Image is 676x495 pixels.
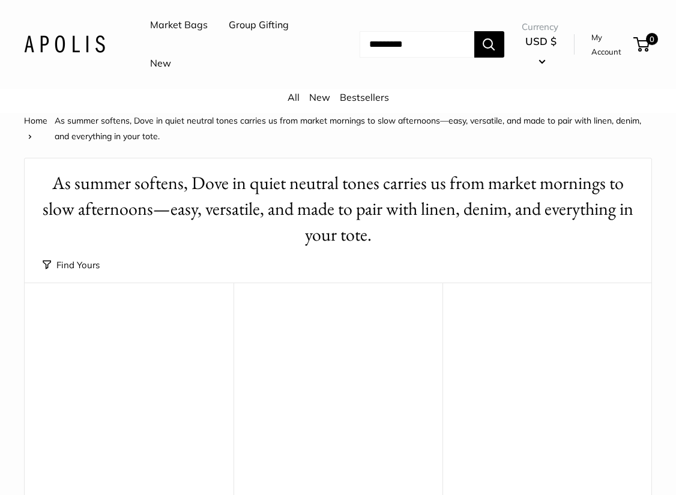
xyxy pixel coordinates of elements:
a: 0 [635,37,650,52]
a: New [150,55,171,73]
input: Search... [360,31,474,58]
a: New [309,91,330,103]
h1: As summer softens, Dove in quiet neutral tones carries us from market mornings to slow afternoons... [43,170,633,248]
a: Bestsellers [340,91,389,103]
a: Market Bags [150,16,208,34]
a: Home [24,115,47,126]
nav: Breadcrumb [24,113,652,144]
a: All [288,91,300,103]
a: Group Gifting [229,16,289,34]
button: USD $ [522,32,560,70]
button: Search [474,31,504,58]
img: Apolis [24,35,105,53]
span: As summer softens, Dove in quiet neutral tones carries us from market mornings to slow afternoons... [55,115,641,142]
span: 0 [646,33,658,45]
span: Currency [522,19,560,35]
button: Find Yours [43,257,100,274]
a: My Account [591,30,629,59]
span: USD $ [525,35,557,47]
